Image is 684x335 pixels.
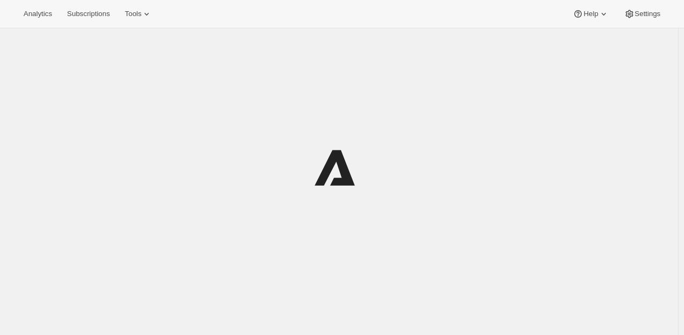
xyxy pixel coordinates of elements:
span: Tools [125,10,141,18]
span: Help [583,10,598,18]
button: Analytics [17,6,58,21]
button: Tools [118,6,158,21]
span: Settings [635,10,660,18]
button: Subscriptions [60,6,116,21]
span: Analytics [24,10,52,18]
span: Subscriptions [67,10,110,18]
button: Settings [618,6,667,21]
button: Help [566,6,615,21]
